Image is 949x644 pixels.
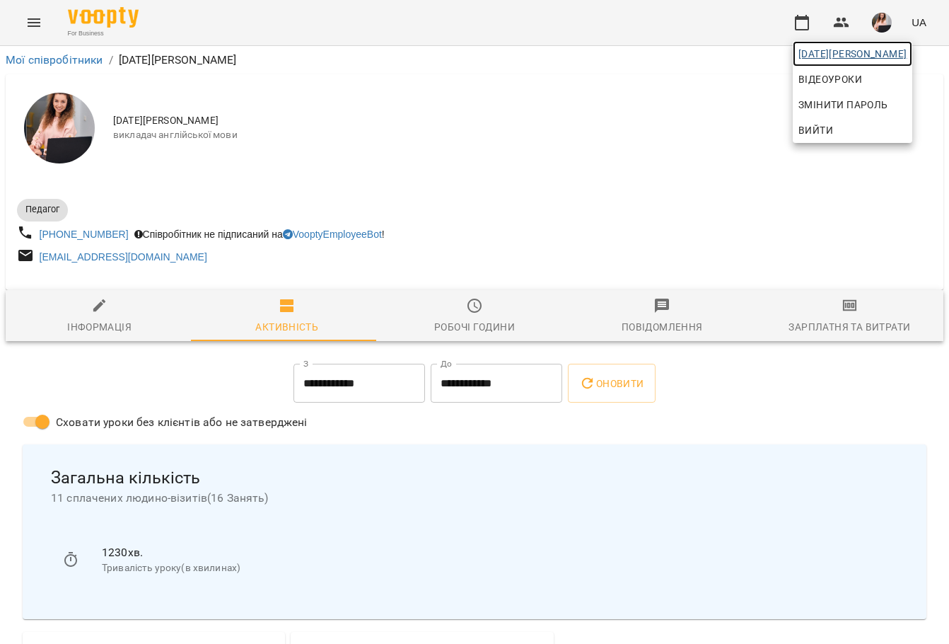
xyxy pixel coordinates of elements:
span: Змінити пароль [798,96,907,113]
a: Змінити пароль [793,92,912,117]
a: Відеоуроки [793,67,868,92]
span: Вийти [798,122,833,139]
span: [DATE][PERSON_NAME] [798,45,907,62]
span: Відеоуроки [798,71,862,88]
button: Вийти [793,117,912,143]
a: [DATE][PERSON_NAME] [793,41,912,67]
